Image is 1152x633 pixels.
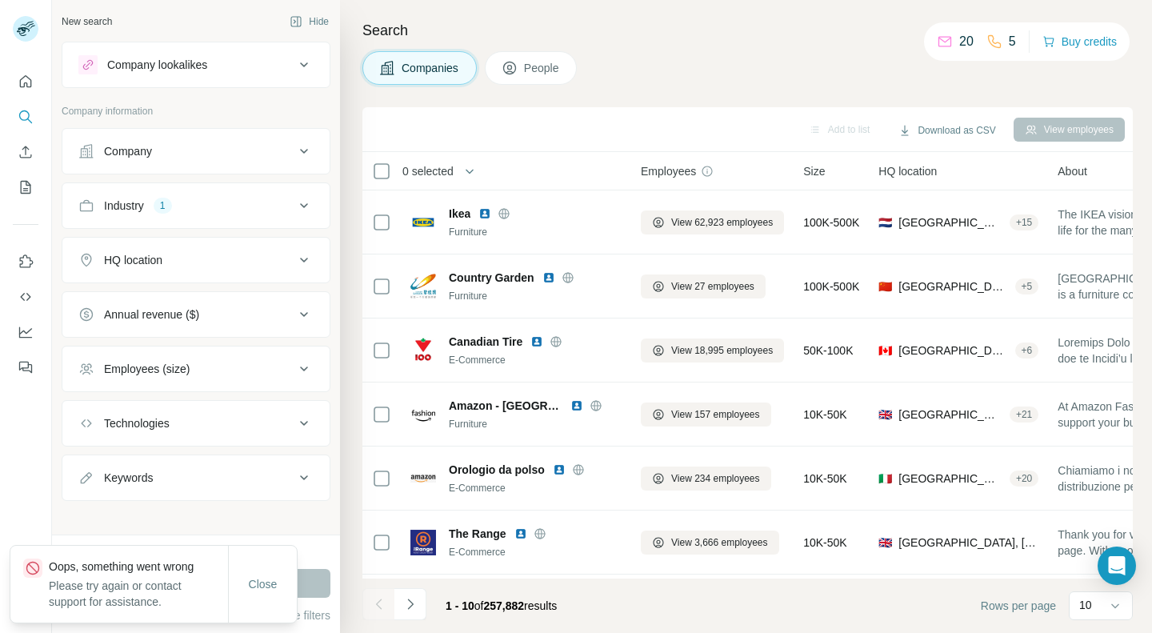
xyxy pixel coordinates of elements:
span: View 3,666 employees [671,535,768,550]
button: Hide [278,10,340,34]
span: Size [803,163,825,179]
div: Company lookalikes [107,57,207,73]
div: Open Intercom Messenger [1098,547,1136,585]
span: 100K-500K [803,214,859,230]
button: My lists [13,173,38,202]
button: View 3,666 employees [641,531,779,555]
span: 50K-100K [803,343,853,359]
span: View 234 employees [671,471,760,486]
img: LinkedIn logo [514,527,527,540]
span: 🇨🇳 [878,278,892,294]
p: Please try again or contact support for assistance. [49,578,228,610]
p: 5 [1009,32,1016,51]
span: The Range [449,526,506,542]
button: Company lookalikes [62,46,330,84]
p: 10 [1079,597,1092,613]
div: HQ location [104,252,162,268]
span: 🇳🇱 [878,214,892,230]
span: 1 - 10 [446,599,474,612]
button: Enrich CSV [13,138,38,166]
button: Keywords [62,459,330,497]
span: 🇨🇦 [878,343,892,359]
button: Annual revenue ($) [62,295,330,334]
div: E-Commerce [449,545,622,559]
span: results [446,599,557,612]
span: 257,882 [484,599,525,612]
button: Feedback [13,353,38,382]
img: LinkedIn logo [478,207,491,220]
span: 10K-50K [803,535,846,551]
span: Ikea [449,206,470,222]
button: Technologies [62,404,330,443]
button: Industry1 [62,186,330,225]
span: About [1058,163,1087,179]
img: LinkedIn logo [530,335,543,348]
div: + 5 [1015,279,1039,294]
div: Industry [104,198,144,214]
button: View 62,923 employees [641,210,784,234]
button: View 234 employees [641,467,771,491]
div: New search [62,14,112,29]
span: HQ location [878,163,937,179]
span: View 62,923 employees [671,215,773,230]
button: View 18,995 employees [641,339,784,363]
div: E-Commerce [449,481,622,495]
span: Amazon - [GEOGRAPHIC_DATA] [449,398,562,414]
button: Close [238,570,289,599]
button: Use Surfe API [13,282,38,311]
div: 1 [154,198,172,213]
div: Employees (size) [104,361,190,377]
span: Rows per page [981,598,1056,614]
button: Company [62,132,330,170]
span: [GEOGRAPHIC_DATA], [GEOGRAPHIC_DATA] [898,214,1003,230]
div: + 21 [1010,407,1038,422]
img: Logo of The Range [410,530,436,555]
div: Keywords [104,470,153,486]
button: View 27 employees [641,274,766,298]
span: 🇬🇧 [878,535,892,551]
button: Quick start [13,67,38,96]
img: LinkedIn logo [542,271,555,284]
div: Furniture [449,289,622,303]
div: + 6 [1015,343,1039,358]
button: Buy credits [1042,30,1117,53]
span: 100K-500K [803,278,859,294]
p: Oops, something went wrong [49,559,228,575]
span: Country Garden [449,270,534,286]
div: Furniture [449,225,622,239]
span: [GEOGRAPHIC_DATA], [GEOGRAPHIC_DATA], [GEOGRAPHIC_DATA] [898,471,1003,487]
span: Close [249,576,278,592]
img: Logo of Ikea [410,210,436,235]
button: Dashboard [13,318,38,347]
span: Canadian Tire [449,334,522,350]
button: Navigate to next page [394,588,426,620]
button: View 157 employees [641,403,771,427]
span: 🇬🇧 [878,407,892,423]
span: View 27 employees [671,279,754,294]
img: Logo of Country Garden [410,274,436,298]
p: Company information [62,104,330,118]
div: Company [104,143,152,159]
img: LinkedIn logo [570,399,583,412]
span: Companies [402,60,460,76]
button: Employees (size) [62,350,330,388]
div: + 15 [1010,215,1038,230]
button: Search [13,102,38,131]
span: Orologio da polso [449,462,545,478]
button: Use Surfe on LinkedIn [13,247,38,276]
span: [GEOGRAPHIC_DATA] [898,278,1008,294]
button: HQ location [62,241,330,279]
h4: Search [362,19,1133,42]
div: Annual revenue ($) [104,306,199,323]
p: 20 [959,32,974,51]
img: LinkedIn logo [553,463,566,476]
img: Logo of Amazon - UK [410,402,436,427]
div: E-Commerce [449,353,622,367]
span: View 157 employees [671,407,760,422]
span: [GEOGRAPHIC_DATA], [GEOGRAPHIC_DATA]|[GEOGRAPHIC_DATA]|[GEOGRAPHIC_DATA] ([GEOGRAPHIC_DATA])|[GEO... [898,535,1038,551]
span: 10K-50K [803,471,846,487]
img: Logo of Orologio da polso [410,474,436,483]
div: + 20 [1010,471,1038,486]
span: People [524,60,561,76]
span: [GEOGRAPHIC_DATA], [GEOGRAPHIC_DATA][PERSON_NAME], [GEOGRAPHIC_DATA] [898,407,1003,423]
